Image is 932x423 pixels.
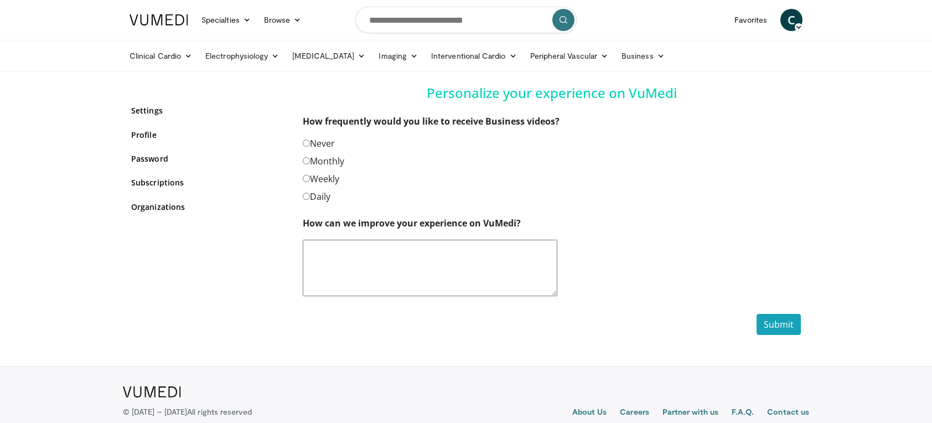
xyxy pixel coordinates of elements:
img: VuMedi Logo [123,386,181,398]
input: Never [303,140,310,147]
a: F.A.Q. [732,406,754,420]
a: Subscriptions [131,177,286,188]
a: Settings [131,105,286,116]
a: Partner with us [662,406,718,420]
h4: Personalize your experience on VuMedi [303,85,801,101]
input: Monthly [303,157,310,164]
a: About Us [572,406,607,420]
label: Daily [303,190,330,203]
img: VuMedi Logo [130,14,188,25]
a: Browse [257,9,308,31]
label: Weekly [303,172,339,185]
label: Never [303,137,335,150]
a: C [780,9,802,31]
a: Interventional Cardio [424,45,524,67]
a: Organizations [131,201,286,213]
a: Electrophysiology [199,45,286,67]
a: Password [131,153,286,164]
input: Search topics, interventions [355,7,577,33]
input: Weekly [303,175,310,182]
button: Submit [757,314,801,335]
a: Peripheral Vascular [524,45,615,67]
p: © [DATE] – [DATE] [123,406,252,417]
a: Contact us [767,406,809,420]
a: Clinical Cardio [123,45,199,67]
a: Careers [620,406,649,420]
input: Daily [303,193,310,200]
a: Imaging [372,45,424,67]
label: How can we improve your experience on VuMedi? [303,216,521,230]
a: Specialties [195,9,257,31]
span: All rights reserved [187,407,252,416]
strong: How frequently would you like to receive Business videos? [303,115,560,127]
a: Business [615,45,671,67]
a: Profile [131,129,286,141]
a: [MEDICAL_DATA] [286,45,372,67]
a: Favorites [728,9,774,31]
label: Monthly [303,154,344,168]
